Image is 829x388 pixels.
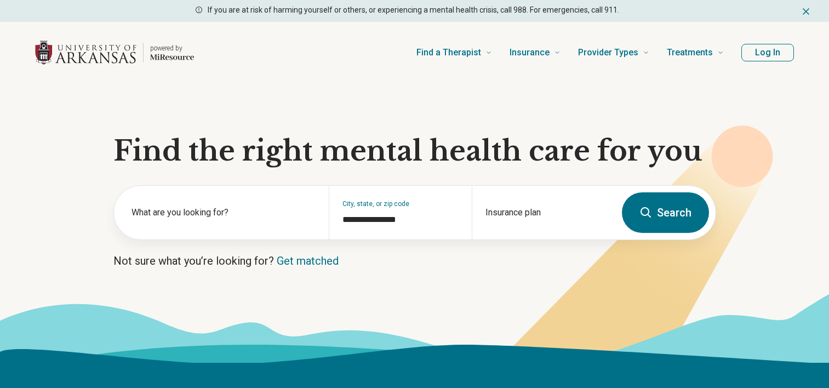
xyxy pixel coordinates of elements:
[113,253,716,269] p: Not sure what you’re looking for?
[208,4,619,16] p: If you are at risk of harming yourself or others, or experiencing a mental health crisis, call 98...
[667,31,724,75] a: Treatments
[132,206,316,219] label: What are you looking for?
[578,31,649,75] a: Provider Types
[578,45,638,60] span: Provider Types
[416,31,492,75] a: Find a Therapist
[622,192,709,233] button: Search
[801,4,811,18] button: Dismiss
[510,31,561,75] a: Insurance
[510,45,550,60] span: Insurance
[150,44,194,53] p: powered by
[113,135,716,168] h1: Find the right mental health care for you
[35,35,194,70] a: Home page
[277,254,339,267] a: Get matched
[416,45,481,60] span: Find a Therapist
[667,45,713,60] span: Treatments
[741,44,794,61] button: Log In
